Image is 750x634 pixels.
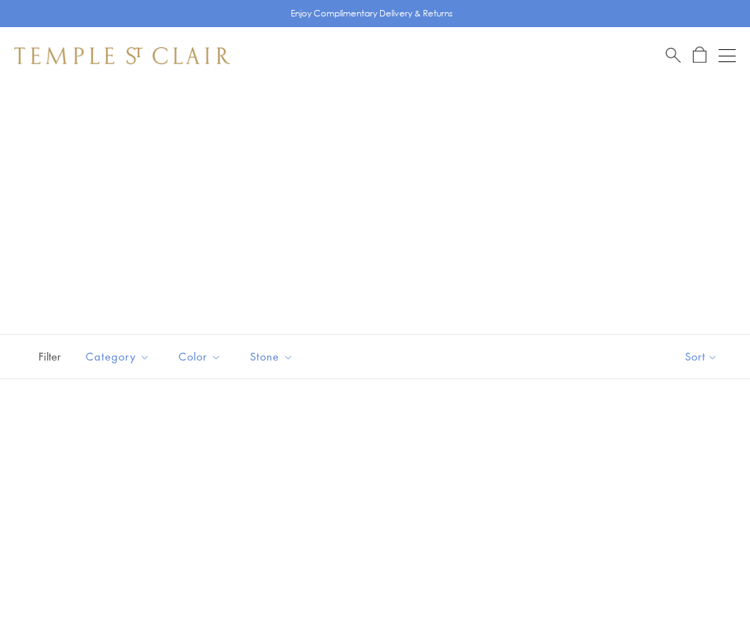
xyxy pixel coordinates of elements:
[239,341,304,373] button: Stone
[653,335,750,378] button: Show sort by
[693,46,706,64] a: Open Shopping Bag
[171,348,232,366] span: Color
[666,46,681,64] a: Search
[75,341,161,373] button: Category
[291,6,453,21] p: Enjoy Complimentary Delivery & Returns
[79,348,161,366] span: Category
[168,341,232,373] button: Color
[14,47,230,64] img: Temple St. Clair
[719,47,736,64] button: Open navigation
[243,348,304,366] span: Stone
